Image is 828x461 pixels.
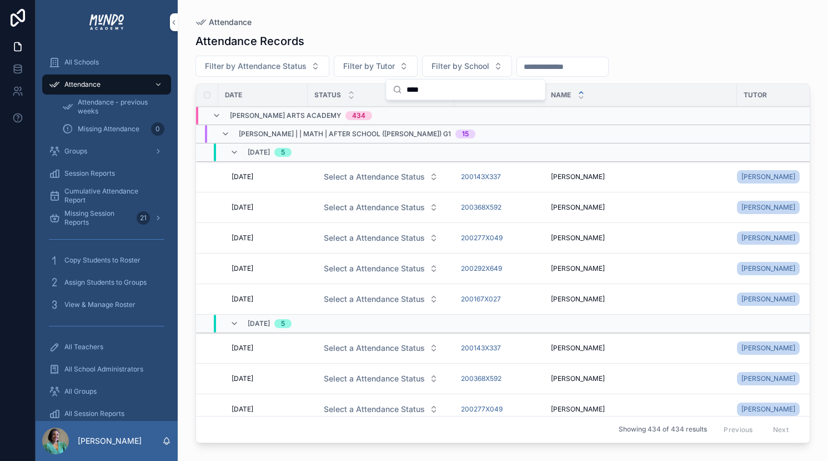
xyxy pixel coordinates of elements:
[232,344,301,353] a: [DATE]
[232,295,253,304] span: [DATE]
[56,119,171,139] a: Missing Attendance0
[737,341,800,355] a: [PERSON_NAME]
[741,405,795,414] span: [PERSON_NAME]
[42,295,171,315] a: View & Manage Roster
[461,264,538,273] a: 200292X649
[551,374,730,383] a: [PERSON_NAME]
[195,33,304,49] h1: Attendance Records
[232,172,301,181] a: [DATE]
[461,264,502,273] a: 200292X649
[462,130,469,138] div: 15
[42,141,171,161] a: Groups
[551,374,605,383] span: [PERSON_NAME]
[78,98,160,116] span: Attendance - previous weeks
[741,295,795,304] span: [PERSON_NAME]
[334,56,418,77] button: Select Button
[551,405,605,414] span: [PERSON_NAME]
[324,171,425,182] span: Select a Attendance Status
[209,17,252,28] span: Attendance
[315,289,447,309] button: Select Button
[461,295,538,304] a: 200167X027
[195,56,329,77] button: Select Button
[64,300,136,309] span: View & Manage Roster
[56,97,171,117] a: Attendance - previous weeks
[315,228,447,248] button: Select Button
[232,264,301,273] a: [DATE]
[461,344,501,353] a: 200143X337
[315,259,447,279] button: Select Button
[64,256,140,265] span: Copy Students to Roster
[461,374,501,383] a: 200368X592
[42,208,171,228] a: Missing Session Reports21
[551,264,605,273] span: [PERSON_NAME]
[619,425,707,434] span: Showing 434 of 434 results
[42,337,171,357] a: All Teachers
[64,409,124,418] span: All Session Reports
[422,56,512,77] button: Select Button
[551,172,730,181] a: [PERSON_NAME]
[741,203,795,212] span: [PERSON_NAME]
[281,319,285,328] div: 5
[551,234,730,242] a: [PERSON_NAME]
[737,403,800,416] a: [PERSON_NAME]
[64,209,132,227] span: Missing Session Reports
[195,17,252,28] a: Attendance
[232,203,253,212] span: [DATE]
[88,13,125,31] img: App logo
[737,201,800,214] a: [PERSON_NAME]
[315,369,447,389] button: Select Button
[42,359,171,379] a: All School Administrators
[551,264,730,273] a: [PERSON_NAME]
[461,405,538,414] a: 200277X049
[42,404,171,424] a: All Session Reports
[551,172,605,181] span: [PERSON_NAME]
[314,399,448,420] a: Select Button
[232,264,253,273] span: [DATE]
[314,338,448,359] a: Select Button
[741,264,795,273] span: [PERSON_NAME]
[232,374,253,383] span: [DATE]
[324,263,425,274] span: Select a Attendance Status
[42,381,171,401] a: All Groups
[78,435,142,447] p: [PERSON_NAME]
[315,338,447,358] button: Select Button
[230,111,341,120] span: [PERSON_NAME] Arts Academy
[314,91,341,100] span: Status
[315,399,447,419] button: Select Button
[137,211,150,225] div: 21
[314,197,448,218] a: Select Button
[352,111,365,120] div: 434
[461,234,538,242] a: 200277X049
[461,295,501,304] a: 200167X027
[551,295,730,304] a: [PERSON_NAME]
[461,234,503,242] span: 200277X049
[431,61,489,72] span: Filter by School
[315,167,447,187] button: Select Button
[461,172,501,181] a: 200143X337
[461,405,503,414] span: 200277X049
[64,80,101,89] span: Attendance
[324,343,425,354] span: Select a Attendance Status
[324,202,425,213] span: Select a Attendance Status
[551,295,605,304] span: [PERSON_NAME]
[42,186,171,206] a: Cumulative Attendance Report
[324,294,425,305] span: Select a Attendance Status
[64,343,103,351] span: All Teachers
[461,172,538,181] a: 200143X337
[551,91,571,100] span: Name
[737,293,800,306] a: [PERSON_NAME]
[64,187,160,205] span: Cumulative Attendance Report
[232,172,253,181] span: [DATE]
[232,405,301,414] a: [DATE]
[737,170,800,184] a: [PERSON_NAME]
[42,163,171,184] a: Session Reports
[551,203,605,212] span: [PERSON_NAME]
[281,148,285,157] div: 5
[324,404,425,415] span: Select a Attendance Status
[737,372,800,385] a: [PERSON_NAME]
[461,203,501,212] span: 200368X592
[42,52,171,72] a: All Schools
[232,295,301,304] a: [DATE]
